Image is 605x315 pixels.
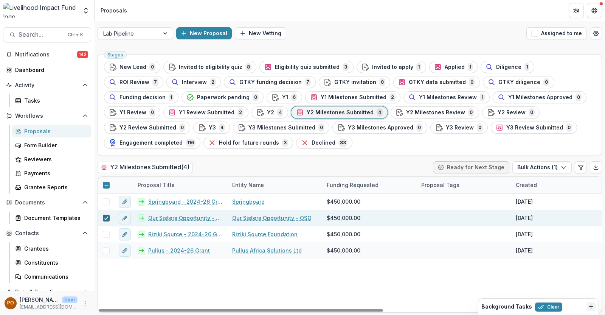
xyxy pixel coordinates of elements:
[12,167,91,179] a: Payments
[15,289,79,295] span: Data & Reporting
[389,93,396,101] span: 2
[163,61,256,73] button: Invited to eligibility quiz8
[210,78,216,86] span: 2
[468,63,473,71] span: 1
[119,196,131,208] button: edit
[379,78,385,86] span: 0
[267,109,274,116] span: Y2
[149,63,155,71] span: 0
[480,93,485,101] span: 1
[322,181,383,189] div: Funding Requested
[81,299,90,308] button: More
[282,139,288,147] span: 3
[104,76,163,88] button: ROI Review7
[575,161,587,173] button: Edit table settings
[321,94,386,101] span: Y1 Milestones Submitted
[15,51,77,58] span: Notifications
[590,161,602,173] button: Export table data
[232,246,302,254] a: Pullus Africa Solutions Ltd
[576,93,582,101] span: 0
[148,214,223,222] a: Our Sisters Opportunity - 2024-26 Grant
[296,137,352,149] button: Declined83
[66,31,85,39] div: Ctrl + K
[179,109,234,116] span: Y1 Review Submitted
[3,27,91,42] button: Search...
[482,106,540,119] button: Y2 Review0
[496,64,521,70] span: Diligence
[181,91,264,103] button: Paperwork pending0
[429,61,478,73] button: Applied1
[15,66,85,74] div: Dashboard
[417,181,464,189] div: Proposal Tags
[179,64,242,70] span: Invited to eligibility quiz
[101,6,127,14] div: Proposals
[590,27,602,39] button: Open table manager
[357,61,426,73] button: Invited to apply1
[483,76,554,88] button: GTKY diligence0
[148,230,223,238] a: Riziki Source - 2024-26 Grant
[391,106,479,119] button: Y2 Milestones Review0
[166,76,221,88] button: Interview2
[508,94,572,101] span: Y1 Milestones Approved
[24,127,85,135] div: Proposals
[446,125,474,131] span: Y3 Review
[163,106,248,119] button: Y1 Review Submitted2
[24,169,85,177] div: Payments
[12,256,91,269] a: Constituents
[305,91,400,103] button: Y1 Milestones Submitted2
[3,3,78,18] img: Livelihood Impact Fund logo
[12,125,91,137] a: Proposals
[98,5,130,16] nav: breadcrumb
[327,246,360,254] span: $450,000.00
[237,108,244,117] span: 2
[253,93,259,101] span: 0
[348,125,413,131] span: Y3 Milestones Approved
[133,181,179,189] div: Proposal Title
[498,79,540,86] span: GTKY diligence
[3,79,91,91] button: Open Activity
[203,137,293,149] button: Hold for future rounds3
[526,27,587,39] button: Assigned to me
[318,123,324,132] span: 0
[3,64,91,76] a: Dashboard
[239,79,302,86] span: GTKY funding decision
[12,242,91,255] a: Grantees
[251,106,288,119] button: Y24
[12,139,91,151] a: Form Builder
[20,304,78,310] p: [EMAIL_ADDRESS][DOMAIN_NAME]
[119,64,146,70] span: New Lead
[569,3,584,18] button: Partners
[277,108,283,117] span: 4
[587,3,602,18] button: Get Help
[307,109,374,116] span: Y2 Milestones Submitted
[12,212,91,224] a: Document Templates
[119,212,131,224] button: edit
[511,181,541,189] div: Created
[516,214,533,222] div: [DATE]
[535,303,562,312] button: Clear
[566,123,572,132] span: 0
[186,139,195,147] span: 116
[248,125,315,131] span: Y3 Milestones Submitted
[179,123,185,132] span: 0
[24,155,85,163] div: Reviewers
[506,125,563,131] span: Y3 Review Submitted
[228,181,268,189] div: Entity Name
[512,161,572,173] button: Bulk Actions (1)
[327,214,360,222] span: $450,000.00
[338,139,347,147] span: 83
[119,245,131,257] button: edit
[148,198,223,206] a: Springboard - 2024-26 Grant
[119,140,183,146] span: Engagement completed
[24,245,85,253] div: Grantees
[417,177,511,193] div: Proposal Tags
[291,93,297,101] span: 6
[152,78,158,86] span: 7
[267,91,302,103] button: Y16
[469,78,475,86] span: 0
[24,183,85,191] div: Grantee Reports
[12,181,91,193] a: Grantee Reports
[62,296,78,303] p: User
[104,91,178,103] button: Funding decision1
[445,64,465,70] span: Applied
